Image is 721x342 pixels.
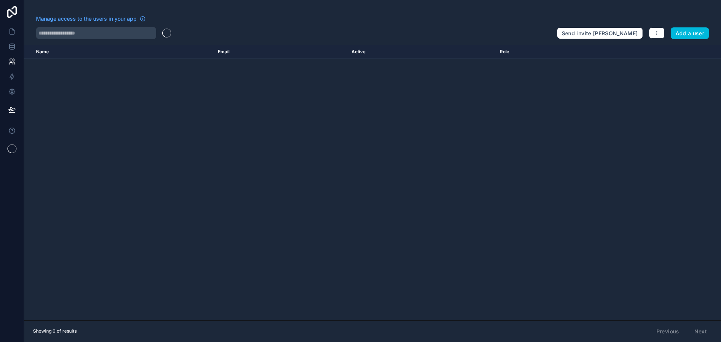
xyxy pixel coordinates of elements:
th: Role [495,45,614,59]
button: Send invite [PERSON_NAME] [557,27,643,39]
a: Manage access to the users in your app [36,15,146,23]
div: scrollable content [24,45,721,320]
span: Showing 0 of results [33,328,77,334]
th: Active [347,45,495,59]
span: Manage access to the users in your app [36,15,137,23]
th: Name [24,45,213,59]
button: Add a user [671,27,709,39]
th: Email [213,45,347,59]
